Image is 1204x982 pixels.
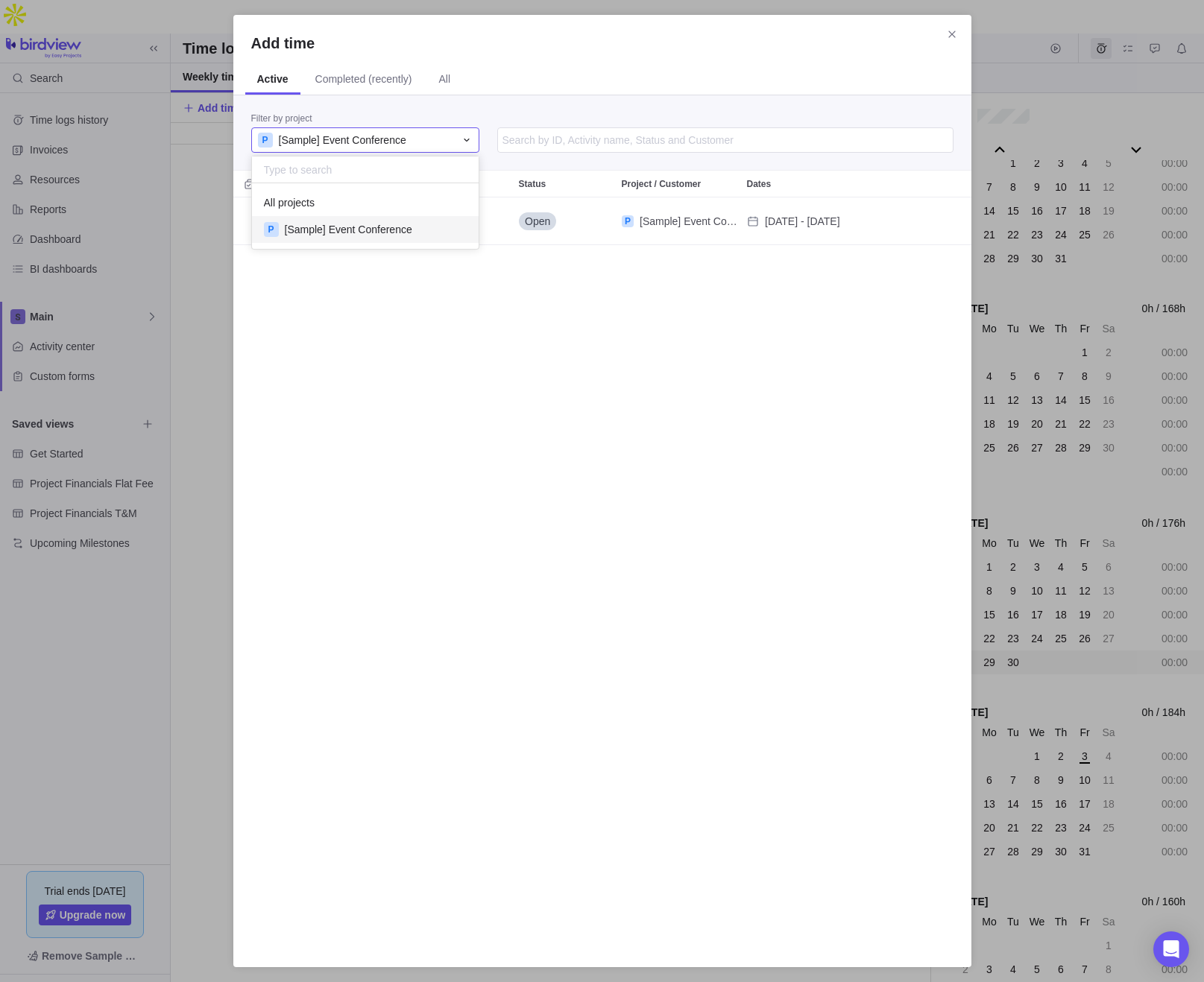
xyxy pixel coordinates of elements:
span: [Sample] Event Conference [285,222,412,237]
div: grid [252,183,479,249]
span: [Sample] Event Conference [279,133,406,148]
div: P [264,222,279,237]
span: All projects [264,195,315,210]
div: P [258,133,273,148]
input: Type to search [252,156,479,183]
